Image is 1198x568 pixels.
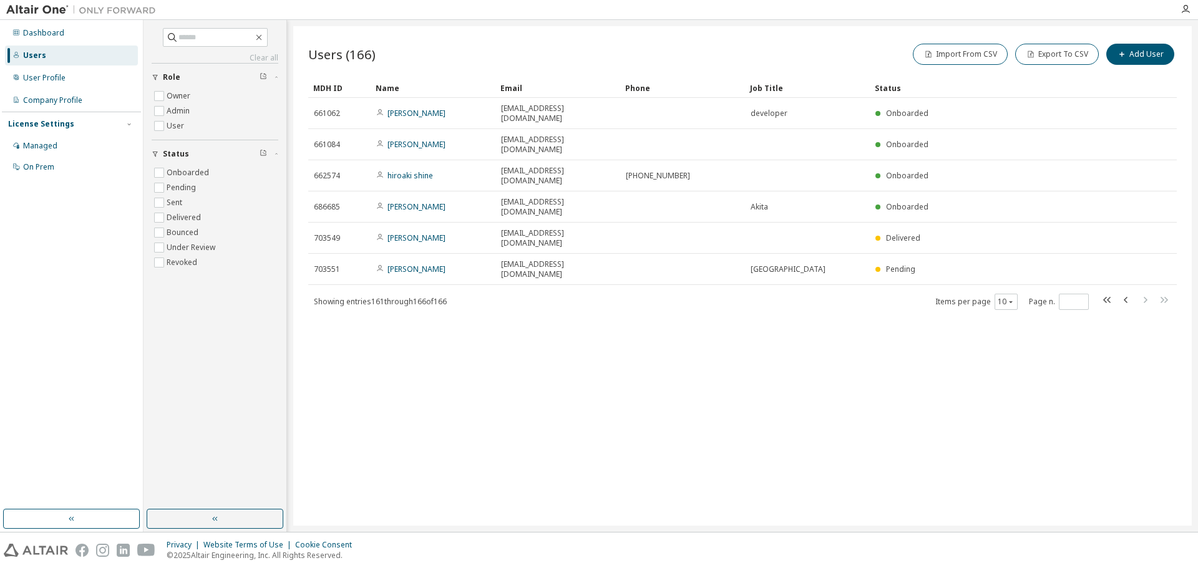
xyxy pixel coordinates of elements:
[886,233,920,243] span: Delivered
[308,46,376,63] span: Users (166)
[750,78,865,98] div: Job Title
[167,240,218,255] label: Under Review
[1029,294,1089,310] span: Page n.
[167,89,193,103] label: Owner
[387,139,446,150] a: [PERSON_NAME]
[501,197,615,217] span: [EMAIL_ADDRESS][DOMAIN_NAME]
[886,108,928,118] span: Onboarded
[313,78,366,98] div: MDH ID
[314,140,340,150] span: 661084
[376,78,490,98] div: Name
[314,264,340,274] span: 703551
[751,108,787,118] span: developer
[387,170,433,181] a: hiroaki shine
[23,73,66,83] div: User Profile
[152,53,278,63] a: Clear all
[23,162,54,172] div: On Prem
[625,78,740,98] div: Phone
[152,64,278,91] button: Role
[167,225,201,240] label: Bounced
[314,108,340,118] span: 661062
[387,201,446,212] a: [PERSON_NAME]
[8,119,74,129] div: License Settings
[751,264,825,274] span: [GEOGRAPHIC_DATA]
[167,195,185,210] label: Sent
[137,544,155,557] img: youtube.svg
[163,149,189,159] span: Status
[501,259,615,279] span: [EMAIL_ADDRESS][DOMAIN_NAME]
[167,210,203,225] label: Delivered
[626,171,690,181] span: [PHONE_NUMBER]
[1106,44,1174,65] button: Add User
[875,78,1112,98] div: Status
[387,233,446,243] a: [PERSON_NAME]
[167,550,359,561] p: © 2025 Altair Engineering, Inc. All Rights Reserved.
[75,544,89,557] img: facebook.svg
[163,72,180,82] span: Role
[260,72,267,82] span: Clear filter
[167,540,203,550] div: Privacy
[501,166,615,186] span: [EMAIL_ADDRESS][DOMAIN_NAME]
[167,118,187,133] label: User
[500,78,615,98] div: Email
[886,264,915,274] span: Pending
[501,103,615,123] span: [EMAIL_ADDRESS][DOMAIN_NAME]
[23,28,64,38] div: Dashboard
[96,544,109,557] img: instagram.svg
[167,103,192,118] label: Admin
[152,140,278,168] button: Status
[314,202,340,212] span: 686685
[6,4,162,16] img: Altair One
[387,264,446,274] a: [PERSON_NAME]
[387,108,446,118] a: [PERSON_NAME]
[295,540,359,550] div: Cookie Consent
[260,149,267,159] span: Clear filter
[1015,44,1099,65] button: Export To CSV
[886,170,928,181] span: Onboarded
[167,255,200,270] label: Revoked
[23,51,46,60] div: Users
[23,141,57,151] div: Managed
[314,171,340,181] span: 662574
[314,233,340,243] span: 703549
[314,296,447,307] span: Showing entries 161 through 166 of 166
[913,44,1008,65] button: Import From CSV
[886,139,928,150] span: Onboarded
[4,544,68,557] img: altair_logo.svg
[751,202,768,212] span: Akita
[167,180,198,195] label: Pending
[501,135,615,155] span: [EMAIL_ADDRESS][DOMAIN_NAME]
[117,544,130,557] img: linkedin.svg
[203,540,295,550] div: Website Terms of Use
[935,294,1018,310] span: Items per page
[998,297,1015,307] button: 10
[886,201,928,212] span: Onboarded
[23,95,82,105] div: Company Profile
[167,165,212,180] label: Onboarded
[501,228,615,248] span: [EMAIL_ADDRESS][DOMAIN_NAME]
